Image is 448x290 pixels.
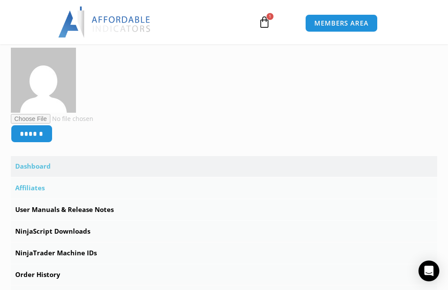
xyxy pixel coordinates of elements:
[11,199,437,220] a: User Manuals & Release Notes
[58,7,152,38] img: LogoAI | Affordable Indicators – NinjaTrader
[418,261,439,281] div: Open Intercom Messenger
[11,156,437,177] a: Dashboard
[11,264,437,285] a: Order History
[11,48,76,113] img: 306a39d853fe7ca0a83b64c3a9ab38c2617219f6aea081d20322e8e32295346b
[245,10,283,35] a: 1
[267,13,273,20] span: 1
[314,20,369,26] span: MEMBERS AREA
[305,14,378,32] a: MEMBERS AREA
[11,178,437,199] a: Affiliates
[11,243,437,264] a: NinjaTrader Machine IDs
[11,221,437,242] a: NinjaScript Downloads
